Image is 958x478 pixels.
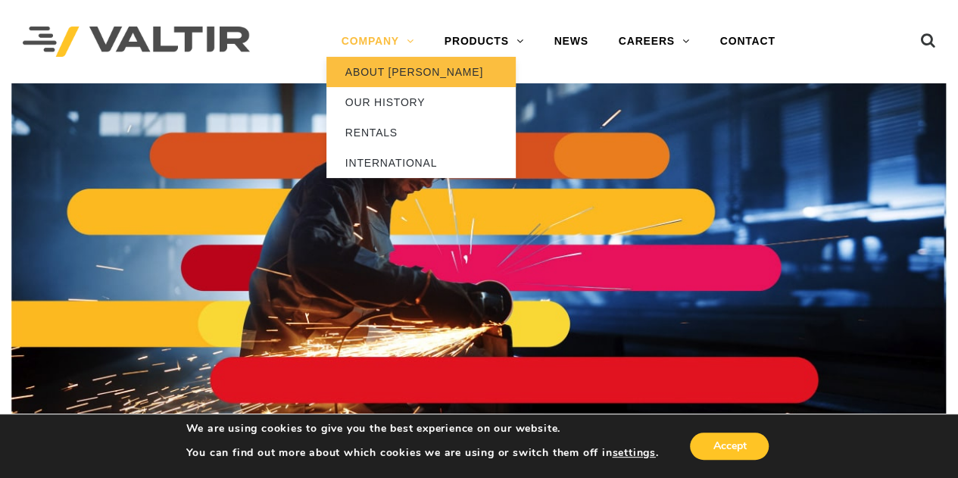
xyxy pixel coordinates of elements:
[186,446,659,460] p: You can find out more about which cookies we are using or switch them off in .
[604,27,705,57] a: CAREERS
[612,446,655,460] button: settings
[326,148,516,178] a: INTERNATIONAL
[538,27,603,57] a: NEWS
[326,57,516,87] a: ABOUT [PERSON_NAME]
[690,433,769,460] button: Accept
[429,27,539,57] a: PRODUCTS
[326,27,429,57] a: COMPANY
[705,27,791,57] a: CONTACT
[23,27,250,58] img: Valtir
[326,87,516,117] a: OUR HISTORY
[186,422,659,436] p: We are using cookies to give you the best experience on our website.
[326,117,516,148] a: RENTALS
